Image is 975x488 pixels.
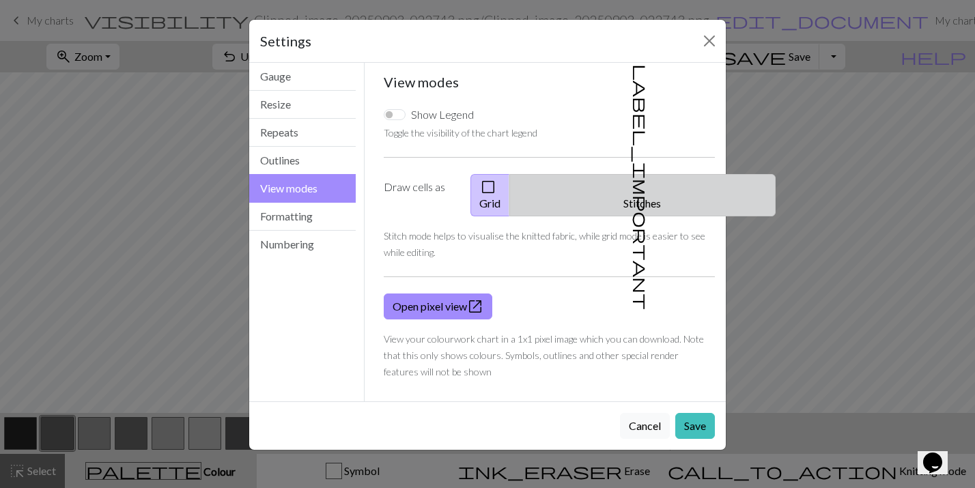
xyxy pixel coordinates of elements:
span: open_in_new [467,297,483,316]
button: Close [698,30,720,52]
button: Resize [249,91,356,119]
button: View modes [249,174,356,203]
button: Stitches [509,174,776,216]
button: Formatting [249,203,356,231]
label: Show Legend [411,106,474,123]
button: Outlines [249,147,356,175]
button: Repeats [249,119,356,147]
button: Gauge [249,63,356,91]
button: Grid [470,174,510,216]
small: Stitch mode helps to visualise the knitted fabric, while grid mode is easier to see while editing. [384,230,705,258]
span: label_important [632,64,651,310]
button: Numbering [249,231,356,258]
button: Save [675,413,715,439]
h5: Settings [260,31,311,51]
small: Toggle the visibility of the chart legend [384,127,537,139]
label: Draw cells as [376,174,462,216]
button: Cancel [620,413,670,439]
span: check_box_outline_blank [480,177,496,197]
iframe: chat widget [918,433,961,474]
h5: View modes [384,74,716,90]
a: Open pixel view [384,293,492,319]
small: View your colourwork chart in a 1x1 pixel image which you can download. Note that this only shows... [384,333,704,377]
